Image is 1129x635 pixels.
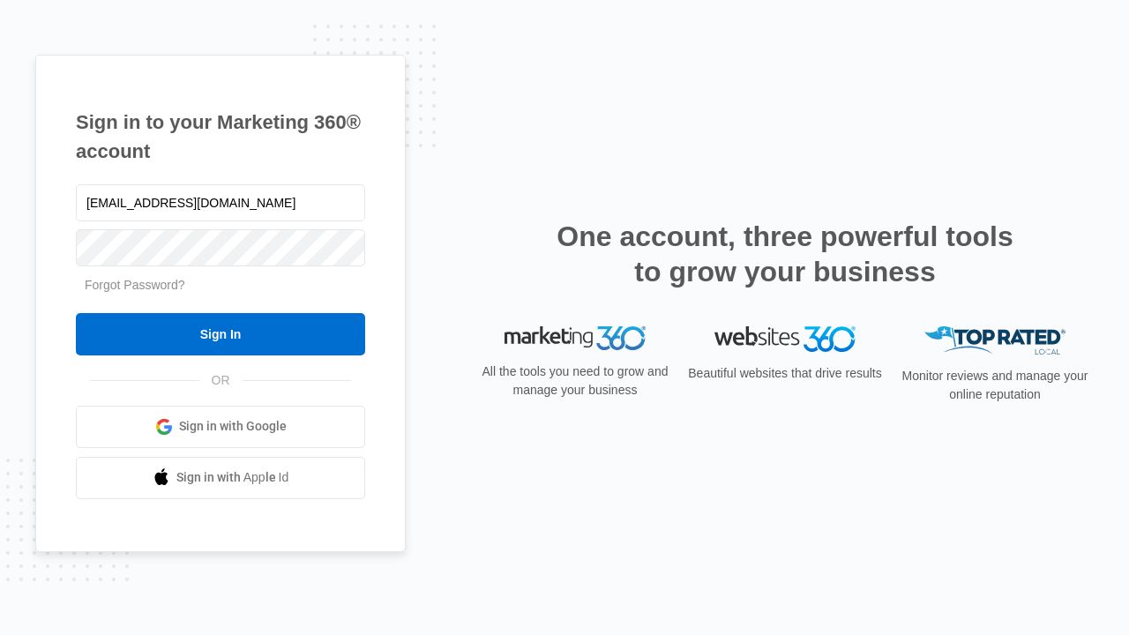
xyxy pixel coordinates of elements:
[176,468,289,487] span: Sign in with Apple Id
[714,326,856,352] img: Websites 360
[686,364,884,383] p: Beautiful websites that drive results
[76,184,365,221] input: Email
[76,108,365,166] h1: Sign in to your Marketing 360® account
[76,406,365,448] a: Sign in with Google
[85,278,185,292] a: Forgot Password?
[476,362,674,400] p: All the tools you need to grow and manage your business
[199,371,243,390] span: OR
[924,326,1065,355] img: Top Rated Local
[179,417,287,436] span: Sign in with Google
[76,313,365,355] input: Sign In
[551,219,1019,289] h2: One account, three powerful tools to grow your business
[505,326,646,351] img: Marketing 360
[896,367,1094,404] p: Monitor reviews and manage your online reputation
[76,457,365,499] a: Sign in with Apple Id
